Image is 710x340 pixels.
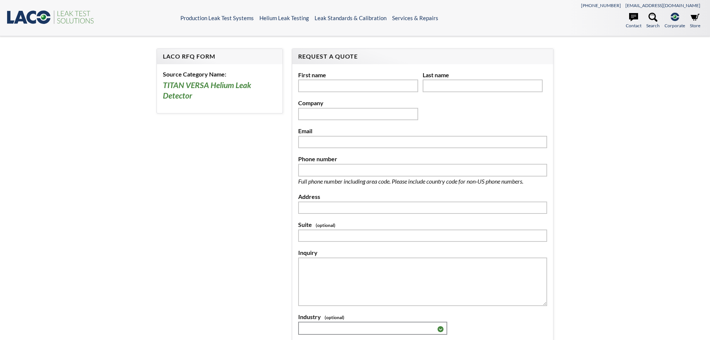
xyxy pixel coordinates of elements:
[626,13,641,29] a: Contact
[298,192,547,202] label: Address
[315,15,386,21] a: Leak Standards & Calibration
[298,98,418,108] label: Company
[259,15,309,21] a: Helium Leak Testing
[646,13,660,29] a: Search
[298,126,547,136] label: Email
[298,154,547,164] label: Phone number
[163,71,226,78] b: Source Category Name:
[298,70,418,80] label: First name
[180,15,254,21] a: Production Leak Test Systems
[298,177,547,186] p: Full phone number including area code. Please include country code for non-US phone numbers.
[298,312,547,322] label: Industry
[581,3,621,8] a: [PHONE_NUMBER]
[665,22,685,29] span: Corporate
[298,248,547,258] label: Inquiry
[163,53,277,60] h4: LACO RFQ Form
[298,220,547,230] label: Suite
[392,15,438,21] a: Services & Repairs
[625,3,700,8] a: [EMAIL_ADDRESS][DOMAIN_NAME]
[163,80,277,101] h3: TITAN VERSA Helium Leak Detector
[298,53,547,60] h4: Request A Quote
[690,13,700,29] a: Store
[423,70,543,80] label: Last name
